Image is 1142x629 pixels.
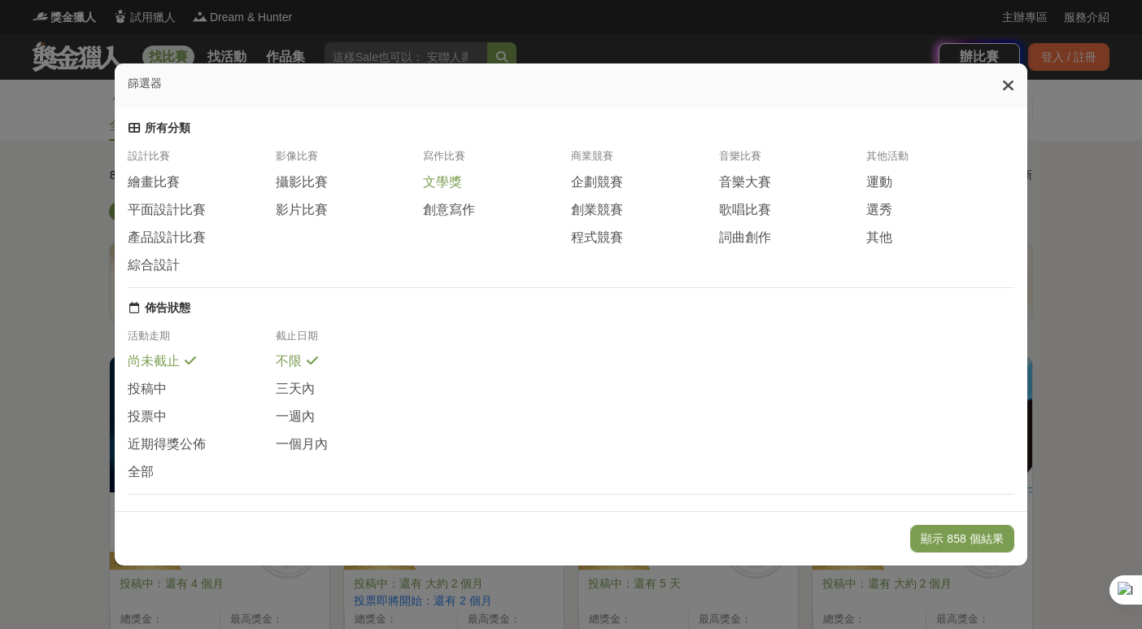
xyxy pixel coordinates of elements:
[128,464,154,481] span: 全部
[276,436,328,453] span: 一個月內
[128,149,276,173] div: 設計比賽
[719,229,771,247] span: 詞曲創作
[276,353,302,370] span: 不限
[571,202,623,219] span: 創業競賽
[276,149,424,173] div: 影像比賽
[571,229,623,247] span: 程式競賽
[128,257,180,274] span: 綜合設計
[128,202,206,219] span: 平面設計比賽
[866,174,892,191] span: 運動
[128,436,206,453] span: 近期得獎公佈
[128,329,276,353] div: 活動走期
[423,149,571,173] div: 寫作比賽
[128,408,167,426] span: 投票中
[719,202,771,219] span: 歌唱比賽
[719,149,867,173] div: 音樂比賽
[423,174,462,191] span: 文學獎
[128,229,206,247] span: 產品設計比賽
[866,149,1014,173] div: 其他活動
[276,381,315,398] span: 三天內
[571,174,623,191] span: 企劃競賽
[276,408,315,426] span: 一週內
[128,381,167,398] span: 投稿中
[423,202,475,219] span: 創意寫作
[128,174,180,191] span: 繪畫比賽
[866,202,892,219] span: 選秀
[145,301,190,316] div: 佈告狀態
[276,329,424,353] div: 截止日期
[276,202,328,219] span: 影片比賽
[866,229,892,247] span: 其他
[276,174,328,191] span: 攝影比賽
[910,525,1013,553] button: 顯示 858 個結果
[128,353,180,370] span: 尚未截止
[719,174,771,191] span: 音樂大賽
[128,76,162,90] span: 篩選器
[571,149,719,173] div: 商業競賽
[145,121,190,136] div: 所有分類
